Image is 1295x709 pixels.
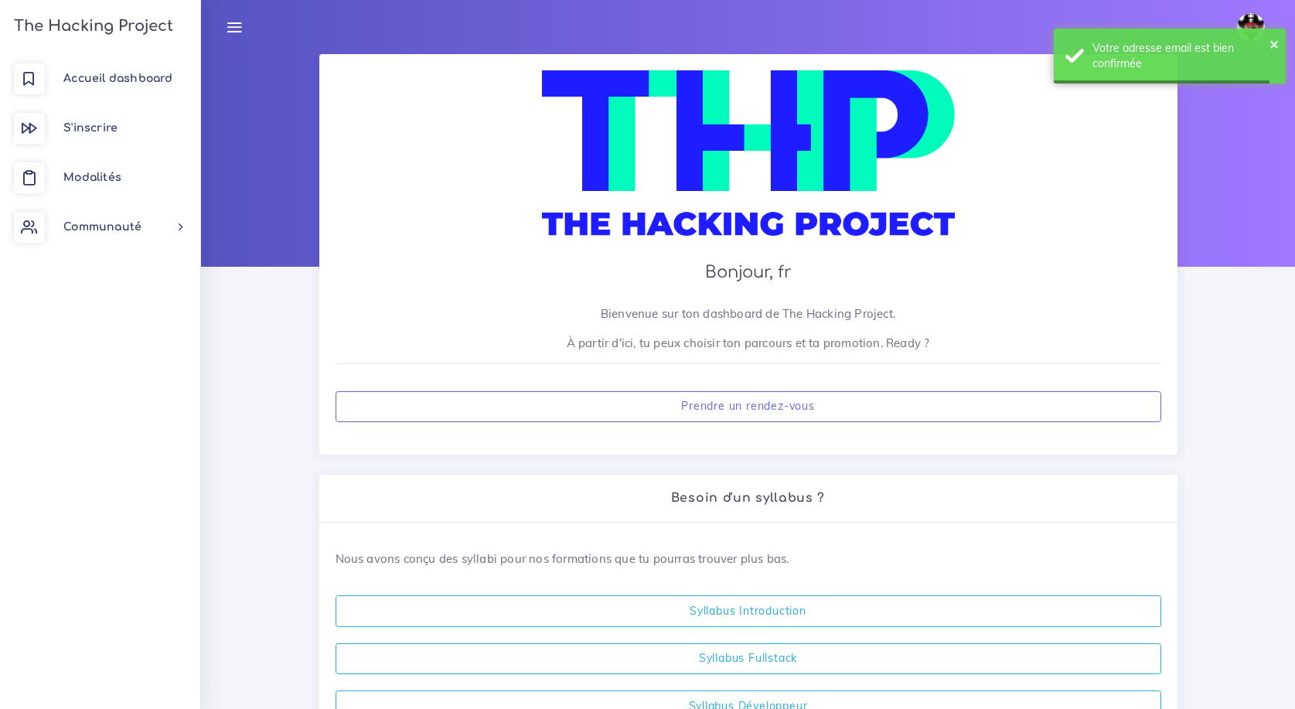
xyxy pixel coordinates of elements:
button: × [1269,36,1279,51]
h3: Bonjour, fr [336,263,1161,282]
span: Communauté [63,221,141,233]
img: logo [542,70,955,252]
h3: The Hacking Project [9,18,173,35]
p: Nous avons conçu des syllabi pour nos formations que tu pourras trouver plus bas. [336,550,1161,568]
h2: Besoin d'un syllabus ? [336,491,1161,506]
a: Prendre un rendez-vous [336,391,1161,423]
span: Accueil dashboard [63,73,172,84]
div: Votre adresse email est bien confirmée [1092,40,1274,72]
a: Syllabus Fullstack [336,643,1161,675]
p: Bienvenue sur ton dashboard de The Hacking Project. [336,305,1161,323]
img: avatar [1237,13,1265,41]
span: Modalités [63,172,121,183]
span: S'inscrire [63,122,118,134]
a: Syllabus Introduction [336,595,1161,627]
p: À partir d'ici, tu peux choisir ton parcours et ta promotion. Ready ? [336,334,1161,353]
